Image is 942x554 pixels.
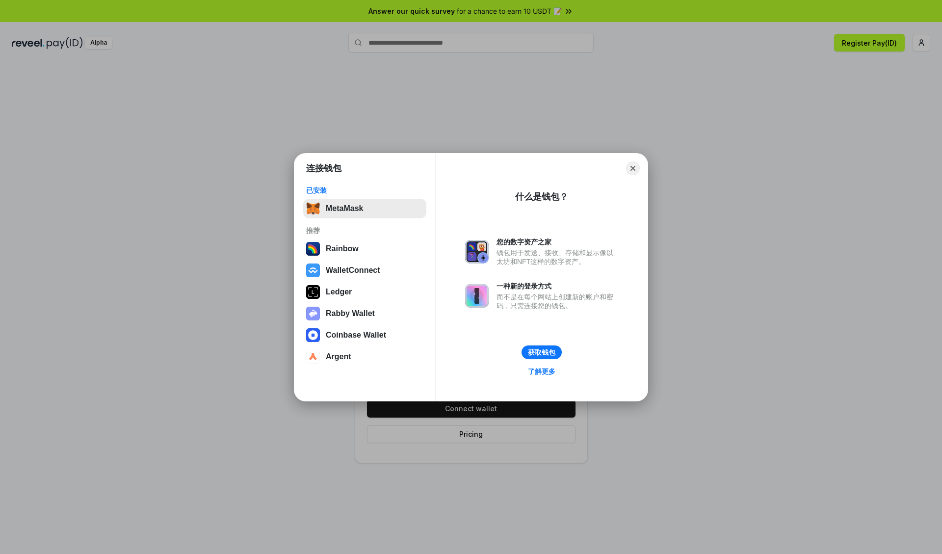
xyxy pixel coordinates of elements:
[303,199,426,218] button: MetaMask
[497,292,618,310] div: 而不是在每个网站上创建新的账户和密码，只需连接您的钱包。
[306,226,423,235] div: 推荐
[303,325,426,345] button: Coinbase Wallet
[522,365,561,378] a: 了解更多
[326,352,351,361] div: Argent
[306,307,320,320] img: svg+xml,%3Csvg%20xmlns%3D%22http%3A%2F%2Fwww.w3.org%2F2000%2Fsvg%22%20fill%3D%22none%22%20viewBox...
[497,282,618,290] div: 一种新的登录方式
[306,328,320,342] img: svg+xml,%3Csvg%20width%3D%2228%22%20height%3D%2228%22%20viewBox%3D%220%200%2028%2028%22%20fill%3D...
[306,162,341,174] h1: 连接钱包
[326,204,363,213] div: MetaMask
[306,186,423,195] div: 已安装
[465,284,489,308] img: svg+xml,%3Csvg%20xmlns%3D%22http%3A%2F%2Fwww.w3.org%2F2000%2Fsvg%22%20fill%3D%22none%22%20viewBox...
[326,331,386,340] div: Coinbase Wallet
[306,350,320,364] img: svg+xml,%3Csvg%20width%3D%2228%22%20height%3D%2228%22%20viewBox%3D%220%200%2028%2028%22%20fill%3D...
[306,285,320,299] img: svg+xml,%3Csvg%20xmlns%3D%22http%3A%2F%2Fwww.w3.org%2F2000%2Fsvg%22%20width%3D%2228%22%20height%3...
[626,161,640,175] button: Close
[303,239,426,259] button: Rainbow
[326,288,352,296] div: Ledger
[306,242,320,256] img: svg+xml,%3Csvg%20width%3D%22120%22%20height%3D%22120%22%20viewBox%3D%220%200%20120%20120%22%20fil...
[303,261,426,280] button: WalletConnect
[515,191,568,203] div: 什么是钱包？
[326,266,380,275] div: WalletConnect
[303,304,426,323] button: Rabby Wallet
[522,345,562,359] button: 获取钱包
[528,348,555,357] div: 获取钱包
[306,264,320,277] img: svg+xml,%3Csvg%20width%3D%2228%22%20height%3D%2228%22%20viewBox%3D%220%200%2028%2028%22%20fill%3D...
[326,309,375,318] div: Rabby Wallet
[326,244,359,253] div: Rainbow
[528,367,555,376] div: 了解更多
[306,202,320,215] img: svg+xml,%3Csvg%20fill%3D%22none%22%20height%3D%2233%22%20viewBox%3D%220%200%2035%2033%22%20width%...
[497,237,618,246] div: 您的数字资产之家
[497,248,618,266] div: 钱包用于发送、接收、存储和显示像以太坊和NFT这样的数字资产。
[303,347,426,367] button: Argent
[465,240,489,264] img: svg+xml,%3Csvg%20xmlns%3D%22http%3A%2F%2Fwww.w3.org%2F2000%2Fsvg%22%20fill%3D%22none%22%20viewBox...
[303,282,426,302] button: Ledger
